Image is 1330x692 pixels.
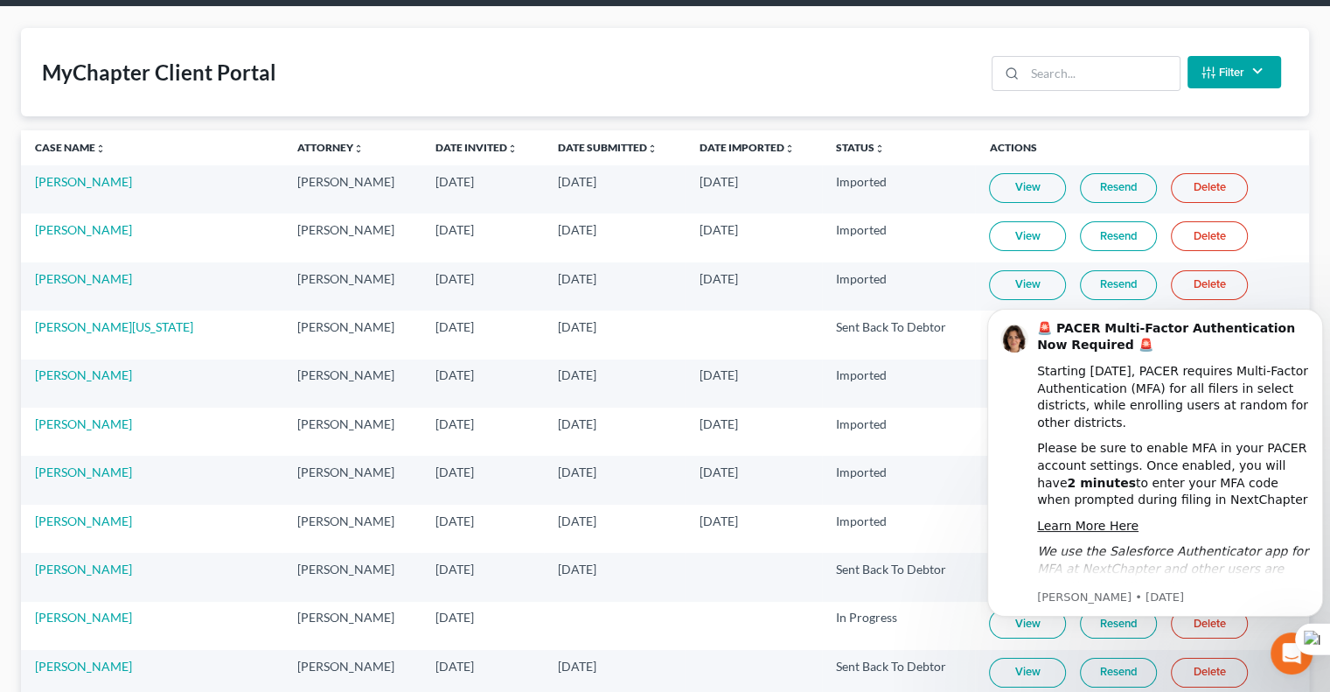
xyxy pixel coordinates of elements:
a: [PERSON_NAME] [35,367,132,382]
span: [DATE] [435,416,474,431]
i: unfold_more [352,143,363,154]
a: [PERSON_NAME][US_STATE] [35,319,193,334]
td: [PERSON_NAME] [282,165,421,213]
span: [DATE] [435,562,474,577]
span: [DATE] [435,222,474,237]
i: unfold_more [784,143,795,154]
span: [DATE] [558,416,596,431]
a: [PERSON_NAME] [35,562,132,577]
a: View [989,173,1066,203]
a: Resend [1080,270,1157,300]
td: Imported [822,213,975,262]
i: unfold_more [647,143,658,154]
button: Filter [1187,56,1281,88]
span: [DATE] [558,319,596,334]
a: [PERSON_NAME] [35,610,132,625]
a: [PERSON_NAME] [35,271,132,286]
span: [DATE] [435,465,474,479]
span: [DATE] [558,562,596,577]
a: View [989,221,1066,251]
td: [PERSON_NAME] [282,456,421,504]
input: Search... [1025,57,1180,90]
td: Imported [822,165,975,213]
span: [DATE] [435,514,474,528]
span: [DATE] [700,367,738,382]
a: Delete [1171,270,1248,300]
i: unfold_more [95,143,106,154]
td: Imported [822,408,975,456]
a: Date Invitedunfold_more [435,141,518,154]
span: [DATE] [700,465,738,479]
span: [DATE] [435,271,474,286]
span: [DATE] [558,174,596,189]
a: Delete [1171,173,1248,203]
td: [PERSON_NAME] [282,213,421,262]
span: [DATE] [558,659,596,674]
iframe: Intercom live chat [1271,633,1313,675]
a: [PERSON_NAME] [35,514,132,528]
td: Imported [822,456,975,504]
td: Imported [822,262,975,311]
td: Imported [822,505,975,553]
a: Date Importedunfold_more [700,141,795,154]
i: unfold_more [874,143,885,154]
a: [PERSON_NAME] [35,659,132,674]
td: [PERSON_NAME] [282,553,421,601]
a: Date Submittedunfold_more [558,141,658,154]
a: Resend [1080,658,1157,688]
a: View [989,658,1066,688]
td: [PERSON_NAME] [282,602,421,650]
span: [DATE] [700,514,738,528]
td: Imported [822,360,975,408]
span: [DATE] [435,367,474,382]
td: Sent Back To Debtor [822,311,975,359]
a: Resend [1080,221,1157,251]
span: [DATE] [558,271,596,286]
th: Actions [975,130,1309,165]
span: [DATE] [558,222,596,237]
span: [DATE] [435,319,474,334]
a: Delete [1171,221,1248,251]
a: Case Nameunfold_more [35,141,106,154]
span: [DATE] [700,174,738,189]
span: [DATE] [558,367,596,382]
span: [DATE] [435,610,474,625]
td: [PERSON_NAME] [282,311,421,359]
a: [PERSON_NAME] [35,465,132,479]
i: unfold_more [507,143,518,154]
span: [DATE] [558,465,596,479]
a: [PERSON_NAME] [35,222,132,237]
span: [DATE] [700,271,738,286]
span: [DATE] [435,174,474,189]
td: [PERSON_NAME] [282,262,421,311]
a: Delete [1171,658,1248,688]
td: [PERSON_NAME] [282,360,421,408]
a: View [989,270,1066,300]
a: [PERSON_NAME] [35,416,132,431]
td: [PERSON_NAME] [282,505,421,553]
span: [DATE] [700,222,738,237]
iframe: Intercom notifications message [980,283,1330,645]
a: Statusunfold_more [836,141,885,154]
span: [DATE] [558,514,596,528]
span: [DATE] [700,416,738,431]
a: [PERSON_NAME] [35,174,132,189]
td: Sent Back To Debtor [822,553,975,601]
td: [PERSON_NAME] [282,408,421,456]
a: Attorneyunfold_more [296,141,363,154]
td: In Progress [822,602,975,650]
span: [DATE] [435,659,474,674]
a: Resend [1080,173,1157,203]
div: MyChapter Client Portal [42,59,276,87]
